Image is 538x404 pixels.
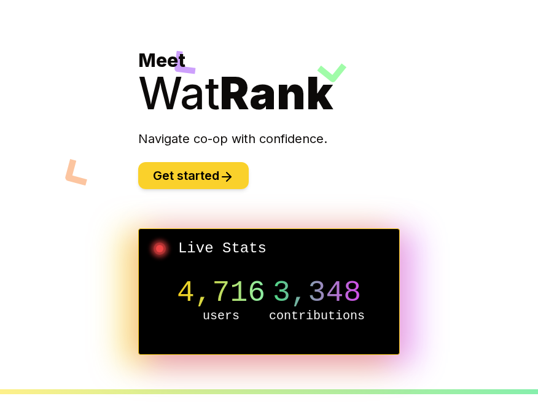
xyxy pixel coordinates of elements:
p: 3,348 [269,278,365,308]
p: 4,716 [173,278,269,308]
span: Rank [220,66,333,120]
p: contributions [269,308,365,325]
a: Get started [138,170,249,182]
button: Get started [138,162,249,189]
p: Navigate co-op with confidence. [138,130,400,147]
h2: Live Stats [149,239,389,258]
p: users [173,308,269,325]
span: Wat [138,66,220,120]
h1: Meet [138,49,400,115]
